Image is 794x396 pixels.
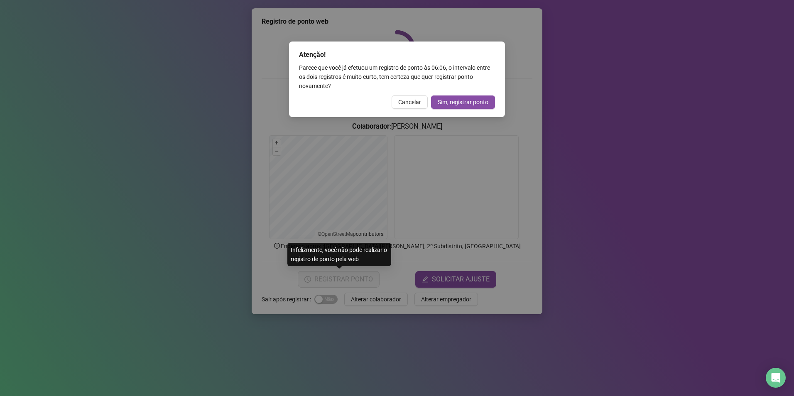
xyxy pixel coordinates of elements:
button: Sim, registrar ponto [431,95,495,109]
div: Parece que você já efetuou um registro de ponto às 06:06 , o intervalo entre os dois registros é ... [299,63,495,90]
div: Open Intercom Messenger [766,368,786,388]
div: Infelizmente, você não pode realizar o registro de ponto pela web [287,243,391,266]
span: Sim, registrar ponto [438,98,488,107]
span: Cancelar [398,98,421,107]
button: Cancelar [392,95,428,109]
div: Atenção! [299,50,495,60]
